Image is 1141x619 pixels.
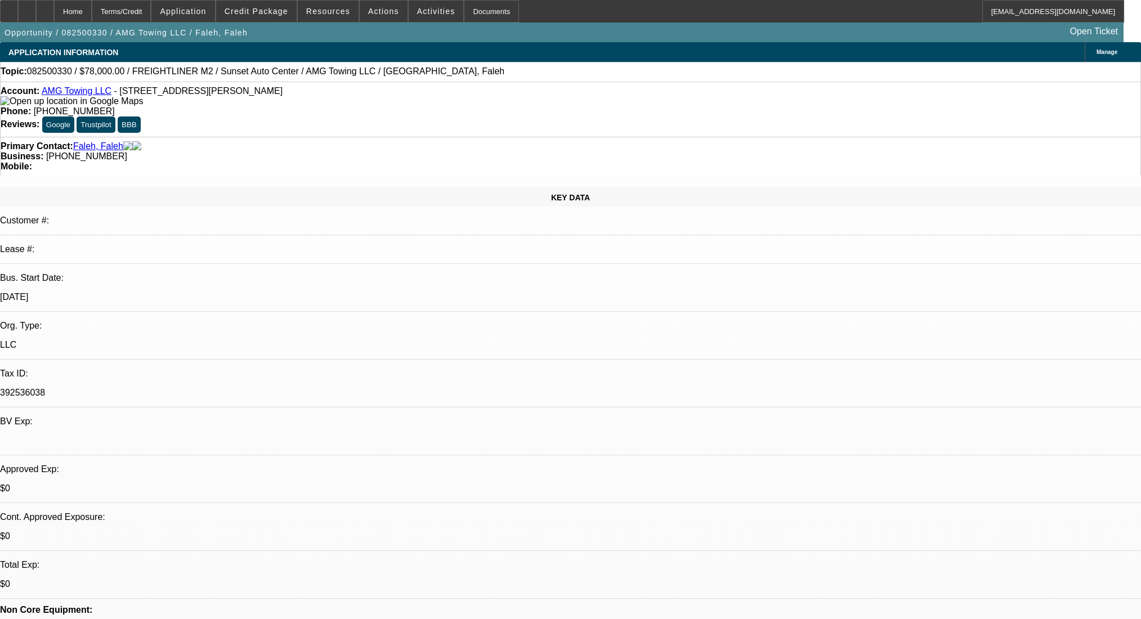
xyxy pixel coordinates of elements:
[160,7,206,16] span: Application
[1,151,43,161] strong: Business:
[123,141,132,151] img: facebook-icon.png
[1,141,73,151] strong: Primary Contact:
[151,1,214,22] button: Application
[5,28,248,37] span: Opportunity / 082500330 / AMG Towing LLC / Faleh, Faleh
[1,162,32,171] strong: Mobile:
[216,1,297,22] button: Credit Package
[306,7,350,16] span: Resources
[27,66,504,77] span: 082500330 / $78,000.00 / FREIGHTLINER M2 / Sunset Auto Center / AMG Towing LLC / [GEOGRAPHIC_DATA...
[77,116,115,133] button: Trustpilot
[1097,49,1117,55] span: Manage
[551,193,590,202] span: KEY DATA
[298,1,359,22] button: Resources
[34,106,115,116] span: [PHONE_NUMBER]
[360,1,408,22] button: Actions
[42,116,74,133] button: Google
[417,7,455,16] span: Activities
[118,116,141,133] button: BBB
[73,141,123,151] a: Faleh, Faleh
[42,86,111,96] a: AMG Towing LLC
[1,119,39,129] strong: Reviews:
[114,86,283,96] span: - [STREET_ADDRESS][PERSON_NAME]
[1,96,143,106] img: Open up location in Google Maps
[46,151,127,161] span: [PHONE_NUMBER]
[409,1,464,22] button: Activities
[1066,22,1122,41] a: Open Ticket
[8,48,118,57] span: APPLICATION INFORMATION
[1,86,39,96] strong: Account:
[225,7,288,16] span: Credit Package
[1,66,27,77] strong: Topic:
[368,7,399,16] span: Actions
[1,96,143,106] a: View Google Maps
[132,141,141,151] img: linkedin-icon.png
[1,106,31,116] strong: Phone:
